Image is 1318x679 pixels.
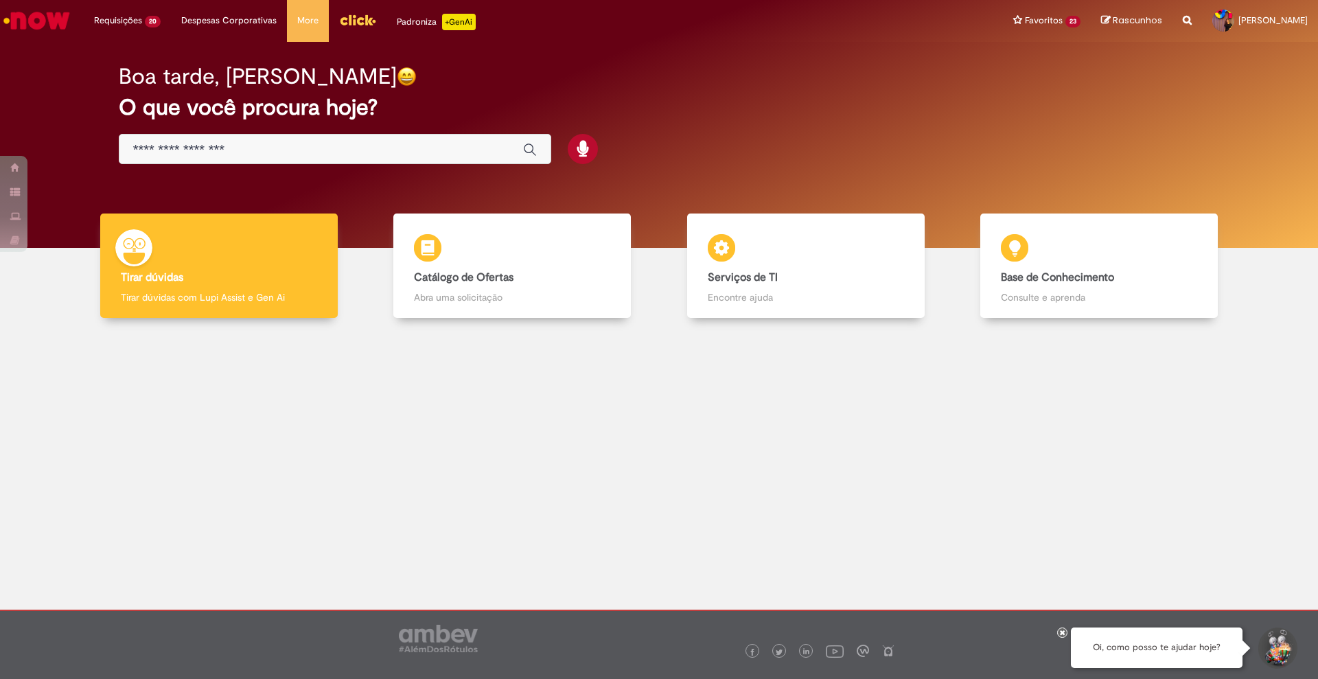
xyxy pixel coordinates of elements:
[181,14,277,27] span: Despesas Corporativas
[1001,271,1114,284] b: Base de Conhecimento
[119,65,397,89] h2: Boa tarde, [PERSON_NAME]
[397,67,417,87] img: happy-face.png
[339,10,376,30] img: click_logo_yellow_360x200.png
[857,645,869,657] img: logo_footer_workplace.png
[1071,628,1242,668] div: Oi, como posso te ajudar hoje?
[749,649,756,656] img: logo_footer_facebook.png
[882,645,894,657] img: logo_footer_naosei.png
[397,14,476,30] div: Padroniza
[1238,14,1308,26] span: [PERSON_NAME]
[121,271,183,284] b: Tirar dúvidas
[297,14,319,27] span: More
[94,14,142,27] span: Requisições
[1101,14,1162,27] a: Rascunhos
[442,14,476,30] p: +GenAi
[708,271,778,284] b: Serviços de TI
[399,625,478,652] img: logo_footer_ambev_rotulo_gray.png
[776,649,783,656] img: logo_footer_twitter.png
[1025,14,1063,27] span: Favoritos
[119,95,1200,119] h2: O que você procura hoje?
[366,214,660,319] a: Catálogo de Ofertas Abra uma solicitação
[145,16,161,27] span: 20
[659,214,953,319] a: Serviços de TI Encontre ajuda
[1001,290,1197,304] p: Consulte e aprenda
[121,290,317,304] p: Tirar dúvidas com Lupi Assist e Gen Ai
[708,290,904,304] p: Encontre ajuda
[1113,14,1162,27] span: Rascunhos
[414,271,513,284] b: Catálogo de Ofertas
[72,214,366,319] a: Tirar dúvidas Tirar dúvidas com Lupi Assist e Gen Ai
[803,648,810,656] img: logo_footer_linkedin.png
[953,214,1247,319] a: Base de Conhecimento Consulte e aprenda
[826,642,844,660] img: logo_footer_youtube.png
[1,7,72,34] img: ServiceNow
[1065,16,1080,27] span: 23
[414,290,610,304] p: Abra uma solicitação
[1256,628,1297,669] button: Iniciar Conversa de Suporte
